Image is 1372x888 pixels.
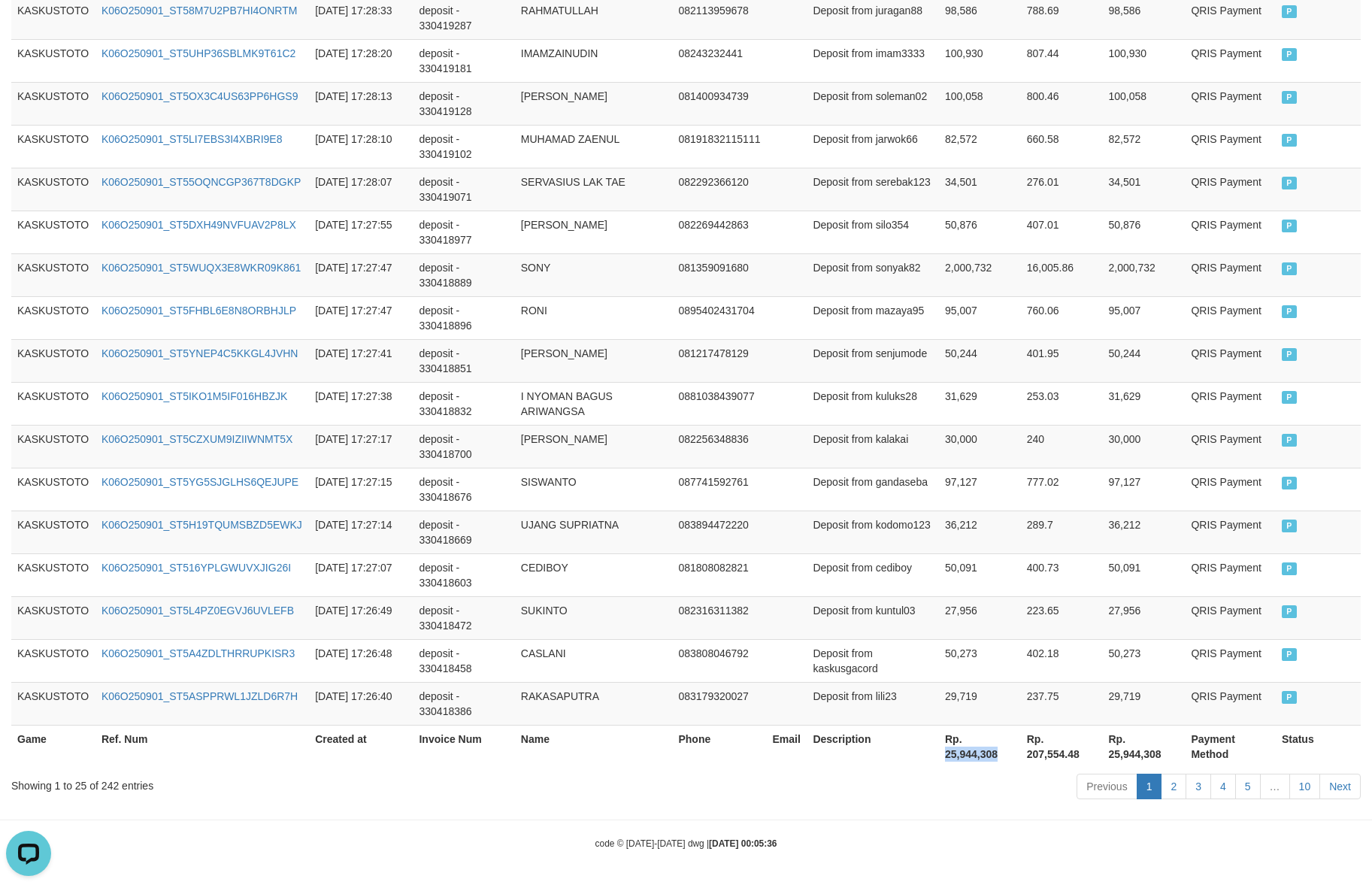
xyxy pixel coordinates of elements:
td: QRIS Payment [1185,253,1275,296]
span: PAID [1282,91,1297,104]
span: PAID [1282,477,1297,489]
td: deposit - 330419181 [413,39,514,82]
td: MUHAMAD ZAENUL [515,125,673,168]
td: 34,501 [939,168,1021,211]
td: 2,000,732 [939,253,1021,296]
td: UJANG SUPRIATNA [515,511,673,553]
td: deposit - 330419071 [413,168,514,211]
td: [PERSON_NAME] [515,425,673,468]
a: 10 [1289,774,1321,799]
th: Created at [309,725,413,768]
span: PAID [1282,562,1297,575]
td: Deposit from kuntul03 [807,596,939,639]
td: RAKASAPUTRA [515,682,673,725]
td: KASKUSTOTO [11,553,95,596]
td: 100,930 [939,39,1021,82]
td: CASLANI [515,639,673,682]
small: code © [DATE]-[DATE] dwg | [595,838,777,849]
td: 50,273 [939,639,1021,682]
td: [DATE] 17:26:40 [309,682,413,725]
td: KASKUSTOTO [11,682,95,725]
td: 401.95 [1021,339,1103,382]
td: Deposit from mazaya95 [807,296,939,339]
th: Rp. 207,554.48 [1021,725,1103,768]
td: deposit - 330419128 [413,82,514,125]
td: [DATE] 17:26:48 [309,639,413,682]
td: 082269442863 [672,211,766,253]
span: PAID [1282,220,1297,232]
td: Deposit from kalakai [807,425,939,468]
td: 08243232441 [672,39,766,82]
td: RONI [515,296,673,339]
th: Description [807,725,939,768]
td: Deposit from jarwok66 [807,125,939,168]
td: KASKUSTOTO [11,296,95,339]
td: 27,956 [939,596,1021,639]
td: [PERSON_NAME] [515,82,673,125]
th: Invoice Num [413,725,514,768]
td: deposit - 330418889 [413,253,514,296]
td: 087741592761 [672,468,766,511]
td: 97,127 [939,468,1021,511]
td: Deposit from kodomo123 [807,511,939,553]
button: Open LiveChat chat widget [6,6,51,51]
td: [DATE] 17:28:07 [309,168,413,211]
td: Deposit from soleman02 [807,82,939,125]
td: deposit - 330418458 [413,639,514,682]
a: K06O250901_ST5YNEP4C5KKGL4JVHN [101,347,298,359]
td: 777.02 [1021,468,1103,511]
td: 083808046792 [672,639,766,682]
td: KASKUSTOTO [11,125,95,168]
td: 100,058 [939,82,1021,125]
td: 29,719 [939,682,1021,725]
td: I NYOMAN BAGUS ARIWANGSA [515,382,673,425]
td: 0881038439077 [672,382,766,425]
td: KASKUSTOTO [11,253,95,296]
td: 660.58 [1021,125,1103,168]
td: [DATE] 17:27:41 [309,339,413,382]
a: K06O250901_ST5UHP36SBLMK9T61C2 [101,47,295,59]
td: deposit - 330418676 [413,468,514,511]
td: [DATE] 17:27:38 [309,382,413,425]
td: IMAMZAINUDIN [515,39,673,82]
td: 082292366120 [672,168,766,211]
span: PAID [1282,48,1297,61]
td: 30,000 [1103,425,1186,468]
td: 760.06 [1021,296,1103,339]
td: 50,091 [939,553,1021,596]
td: 97,127 [1103,468,1186,511]
th: Ref. Num [95,725,309,768]
td: Deposit from gandaseba [807,468,939,511]
td: deposit - 330418472 [413,596,514,639]
a: … [1260,774,1290,799]
td: deposit - 330418603 [413,553,514,596]
td: 08191832115111 [672,125,766,168]
td: deposit - 330418669 [413,511,514,553]
td: 95,007 [1103,296,1186,339]
td: Deposit from serebak123 [807,168,939,211]
td: 081400934739 [672,82,766,125]
td: 276.01 [1021,168,1103,211]
td: Deposit from cediboy [807,553,939,596]
td: QRIS Payment [1185,39,1275,82]
td: [PERSON_NAME] [515,211,673,253]
th: Payment Method [1185,725,1275,768]
th: Rp. 25,944,308 [1103,725,1186,768]
span: PAID [1282,134,1297,147]
td: QRIS Payment [1185,553,1275,596]
td: QRIS Payment [1185,511,1275,553]
td: 237.75 [1021,682,1103,725]
a: K06O250901_ST55OQNCGP367T8DGKP [101,176,301,188]
span: PAID [1282,648,1297,661]
td: deposit - 330419102 [413,125,514,168]
span: PAID [1282,605,1297,618]
a: K06O250901_ST5OX3C4US63PP6HGS9 [101,90,298,102]
td: Deposit from lili23 [807,682,939,725]
th: Email [766,725,807,768]
span: PAID [1282,262,1297,275]
td: 082316311382 [672,596,766,639]
td: 31,629 [1103,382,1186,425]
td: KASKUSTOTO [11,339,95,382]
td: 50,244 [939,339,1021,382]
td: KASKUSTOTO [11,168,95,211]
